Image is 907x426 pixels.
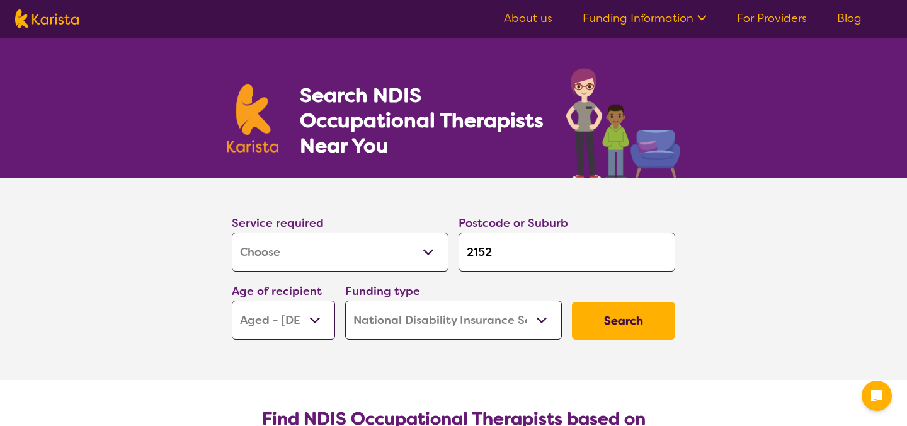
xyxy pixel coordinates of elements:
[459,233,675,272] input: Type
[459,216,568,231] label: Postcode or Suburb
[300,83,545,158] h1: Search NDIS Occupational Therapists Near You
[232,216,324,231] label: Service required
[566,68,680,178] img: occupational-therapy
[15,9,79,28] img: Karista logo
[345,284,420,299] label: Funding type
[837,11,862,26] a: Blog
[504,11,552,26] a: About us
[737,11,807,26] a: For Providers
[572,302,675,340] button: Search
[583,11,707,26] a: Funding Information
[227,84,278,153] img: Karista logo
[232,284,322,299] label: Age of recipient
